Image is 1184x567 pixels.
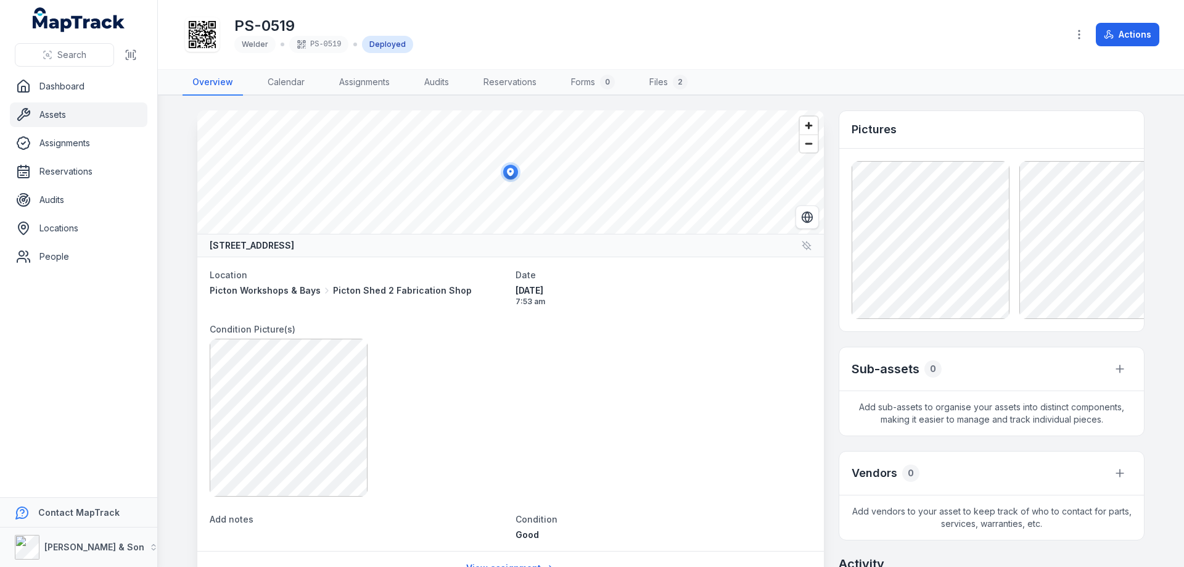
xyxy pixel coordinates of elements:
button: Actions [1096,23,1159,46]
button: Zoom out [800,135,818,152]
time: 8/6/2025, 7:53:26 AM [516,284,812,307]
a: MapTrack [33,7,125,32]
a: Overview [183,70,243,96]
div: PS-0519 [289,36,348,53]
h3: Vendors [852,465,897,482]
button: Search [15,43,114,67]
h3: Pictures [852,121,897,138]
a: Assignments [10,131,147,155]
div: Deployed [362,36,413,53]
div: 0 [600,75,615,89]
span: Picton Workshops & Bays [210,284,321,297]
span: Add vendors to your asset to keep track of who to contact for parts, services, warranties, etc. [839,495,1144,540]
strong: [PERSON_NAME] & Son [44,542,144,552]
div: 0 [902,465,919,482]
button: Zoom in [800,117,818,135]
a: Audits [10,188,147,212]
a: People [10,244,147,269]
button: Switch to Satellite View [795,205,819,229]
a: Dashboard [10,74,147,99]
h2: Sub-assets [852,360,919,378]
a: Forms0 [561,70,625,96]
a: Assets [10,102,147,127]
a: Assignments [329,70,400,96]
strong: [STREET_ADDRESS] [210,239,294,252]
strong: Contact MapTrack [38,507,120,518]
span: Picton Shed 2 Fabrication Shop [333,284,472,297]
a: Reservations [10,159,147,184]
a: Picton Workshops & BaysPicton Shed 2 Fabrication Shop [210,284,506,297]
a: Locations [10,216,147,241]
span: Location [210,270,247,280]
span: Add notes [210,514,253,524]
span: Condition Picture(s) [210,324,295,334]
span: Date [516,270,536,280]
canvas: Map [197,110,824,234]
span: Condition [516,514,557,524]
a: Calendar [258,70,314,96]
a: Files2 [639,70,697,96]
span: 7:53 am [516,297,812,307]
span: Search [57,49,86,61]
span: Good [516,529,539,540]
h1: PS-0519 [234,16,413,36]
div: 2 [673,75,688,89]
span: Add sub-assets to organise your assets into distinct components, making it easier to manage and t... [839,391,1144,436]
span: [DATE] [516,284,812,297]
span: Welder [242,39,268,49]
div: 0 [924,360,942,378]
a: Reservations [474,70,546,96]
a: Audits [414,70,459,96]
